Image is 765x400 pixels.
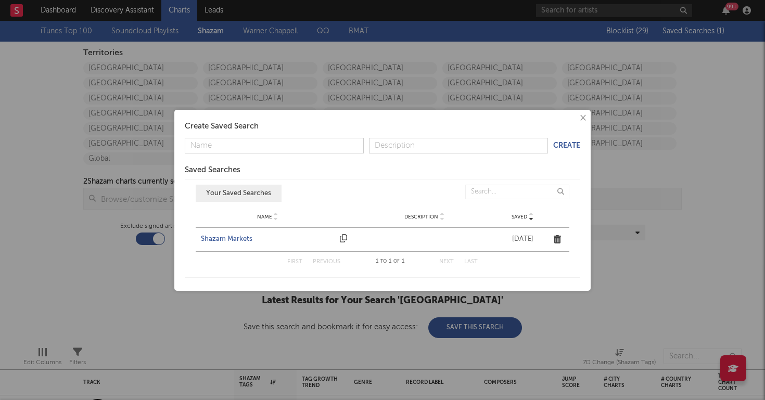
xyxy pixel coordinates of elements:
[439,259,454,265] button: Next
[464,259,478,265] button: Last
[512,214,527,220] span: Saved
[185,120,580,133] div: Create Saved Search
[257,214,272,220] span: Name
[287,259,302,265] button: First
[465,185,569,199] input: Search...
[313,259,340,265] button: Previous
[201,234,335,244] a: Shazam Markets
[369,138,548,153] input: Description
[380,259,387,264] span: to
[185,164,580,176] div: Saved Searches
[393,259,400,264] span: of
[404,214,438,220] span: Description
[577,112,588,124] button: ×
[196,185,282,202] button: Your Saved Searches
[496,234,549,244] div: [DATE]
[361,255,418,268] div: 1 1 1
[185,138,364,153] input: Name
[553,142,580,149] button: Create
